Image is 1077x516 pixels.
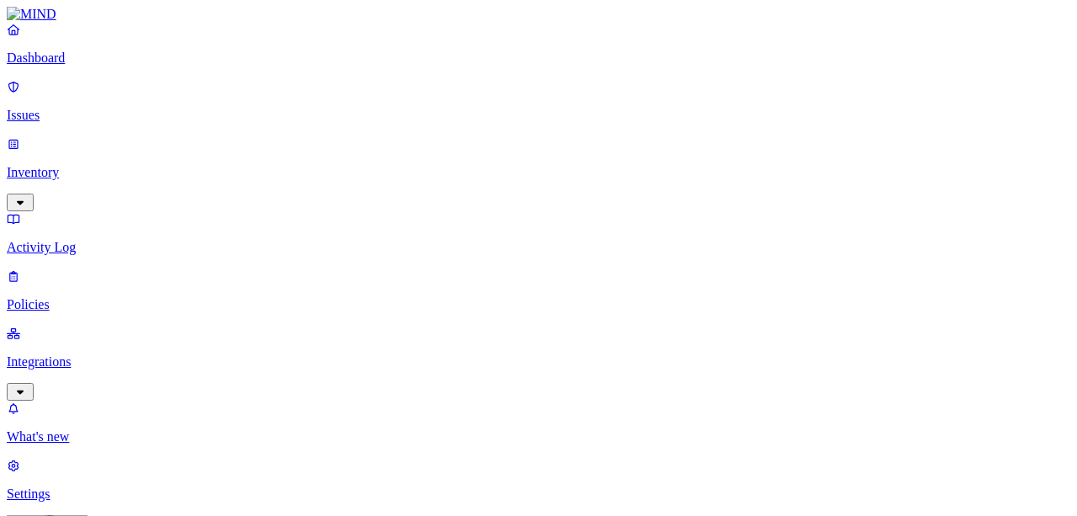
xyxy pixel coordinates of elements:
[7,458,1070,502] a: Settings
[7,354,1070,370] p: Integrations
[7,401,1070,444] a: What's new
[7,22,1070,66] a: Dashboard
[7,7,1070,22] a: MIND
[7,79,1070,123] a: Issues
[7,211,1070,255] a: Activity Log
[7,326,1070,398] a: Integrations
[7,136,1070,209] a: Inventory
[7,108,1070,123] p: Issues
[7,269,1070,312] a: Policies
[7,7,56,22] img: MIND
[7,240,1070,255] p: Activity Log
[7,51,1070,66] p: Dashboard
[7,297,1070,312] p: Policies
[7,429,1070,444] p: What's new
[7,487,1070,502] p: Settings
[7,165,1070,180] p: Inventory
